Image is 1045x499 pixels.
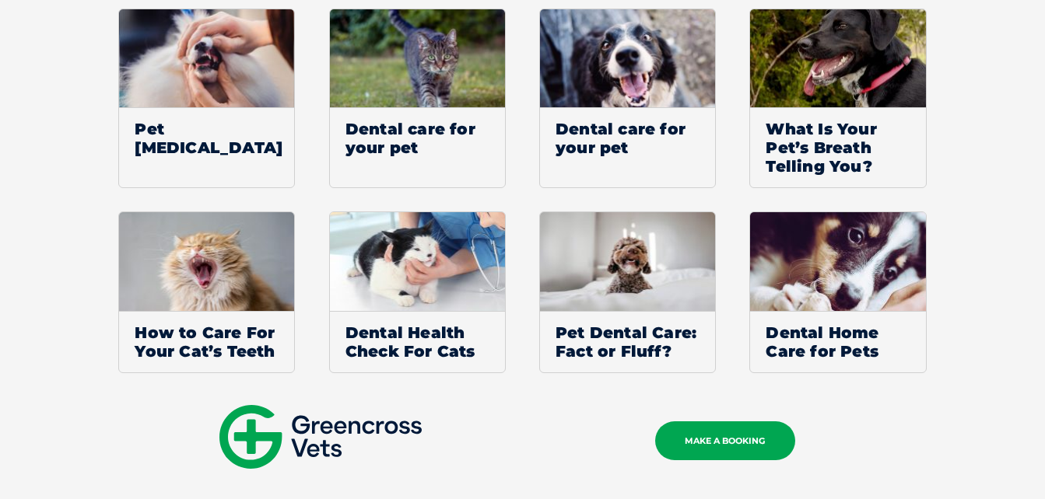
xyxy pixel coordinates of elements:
[539,9,716,189] a: Dental care for your pet
[329,9,506,189] a: Dental care for your pet
[330,311,505,372] span: Dental Health Check For Cats
[539,211,716,373] a: Pet Dental Care: Fact or Fluff?
[540,107,715,169] span: Dental care for your pet
[219,405,422,469] img: gxv-logo-mobile.svg
[540,212,715,311] img: Brown oodle dog smiling on a bed
[655,421,795,460] a: MAKE A BOOKING
[330,107,505,169] span: Dental care for your pet
[750,311,925,372] span: Dental Home Care for Pets
[750,107,925,187] span: What Is Your Pet’s Breath Telling You?
[119,311,294,372] span: How to Care For Your Cat’s Teeth
[540,311,715,372] span: Pet Dental Care: Fact or Fluff?
[749,211,926,373] a: Dental Home Care for Pets
[118,9,295,189] a: Pet [MEDICAL_DATA]
[119,107,294,169] span: Pet [MEDICAL_DATA]
[749,9,926,189] a: What Is Your Pet’s Breath Telling You?
[329,211,506,373] a: Dental Health Check For Cats
[118,211,295,373] a: How to Care For Your Cat’s Teeth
